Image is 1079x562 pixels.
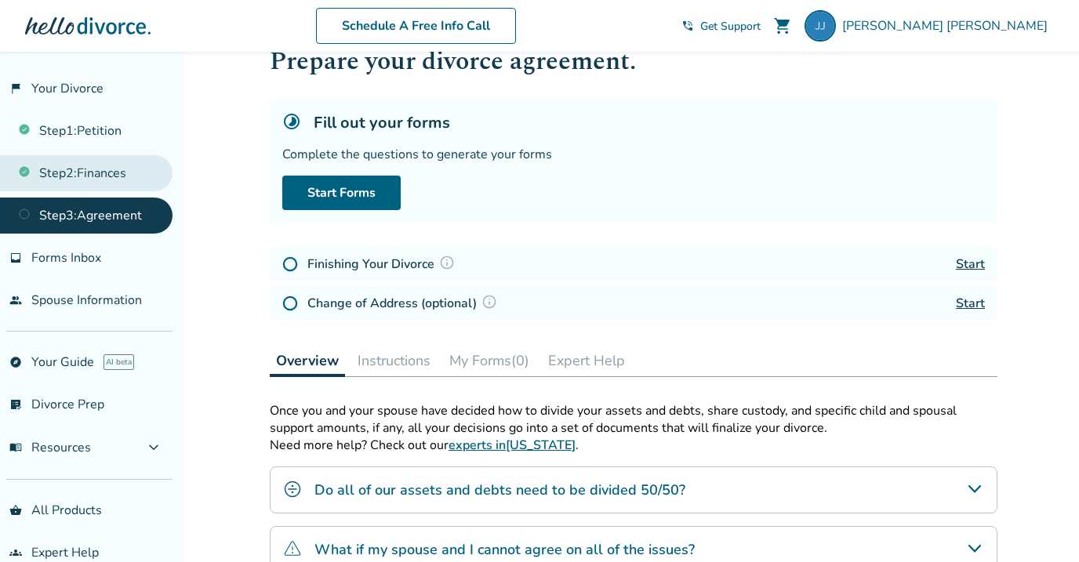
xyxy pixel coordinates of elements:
[773,16,792,35] span: shopping_cart
[956,295,985,312] a: Start
[283,480,302,499] img: Do all of our assets and debts need to be divided 50/50?
[316,8,516,44] a: Schedule A Free Info Call
[956,256,985,273] a: Start
[282,256,298,272] img: Not Started
[9,546,22,559] span: groups
[307,254,460,274] h4: Finishing Your Divorce
[700,19,761,34] span: Get Support
[314,112,450,133] h5: Fill out your forms
[9,82,22,95] span: flag_2
[144,438,163,457] span: expand_more
[314,539,695,560] h4: What if my spouse and I cannot agree on all of the issues?
[681,20,694,32] span: phone_in_talk
[805,10,836,42] img: justine.jj@gmail.com
[104,354,134,370] span: AI beta
[307,293,502,314] h4: Change of Address (optional)
[9,252,22,264] span: inbox
[443,345,536,376] button: My Forms(0)
[283,539,302,558] img: What if my spouse and I cannot agree on all of the issues?
[681,19,761,34] a: phone_in_talkGet Support
[9,398,22,411] span: list_alt_check
[270,466,997,513] div: Do all of our assets and debts need to be divided 50/50?
[270,345,345,377] button: Overview
[314,480,685,500] h4: Do all of our assets and debts need to be divided 50/50?
[1001,487,1079,562] iframe: Chat Widget
[542,345,631,376] button: Expert Help
[842,17,1054,34] span: [PERSON_NAME] [PERSON_NAME]
[351,345,437,376] button: Instructions
[270,402,997,437] p: Once you and your spouse have decided how to divide your assets and debts, share custody, and spe...
[9,441,22,454] span: menu_book
[481,294,497,310] img: Question Mark
[270,42,997,81] h1: Prepare your divorce agreement.
[282,176,401,210] a: Start Forms
[449,437,576,454] a: experts in[US_STATE]
[270,437,997,454] p: Need more help? Check out our .
[282,146,985,163] div: Complete the questions to generate your forms
[9,294,22,306] span: people
[282,296,298,311] img: Not Started
[9,356,22,368] span: explore
[439,255,455,270] img: Question Mark
[31,249,101,266] span: Forms Inbox
[9,439,91,456] span: Resources
[9,504,22,517] span: shopping_basket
